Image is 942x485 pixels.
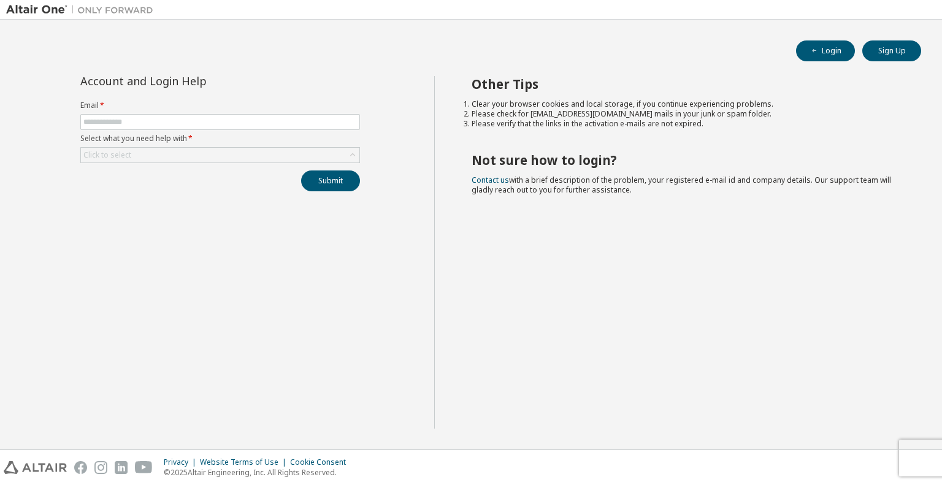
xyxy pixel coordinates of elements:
li: Please check for [EMAIL_ADDRESS][DOMAIN_NAME] mails in your junk or spam folder. [472,109,900,119]
img: Altair One [6,4,159,16]
div: Website Terms of Use [200,457,290,467]
span: with a brief description of the problem, your registered e-mail id and company details. Our suppo... [472,175,891,195]
div: Privacy [164,457,200,467]
h2: Other Tips [472,76,900,92]
div: Click to select [83,150,131,160]
p: © 2025 Altair Engineering, Inc. All Rights Reserved. [164,467,353,478]
div: Account and Login Help [80,76,304,86]
li: Please verify that the links in the activation e-mails are not expired. [472,119,900,129]
button: Login [796,40,855,61]
li: Clear your browser cookies and local storage, if you continue experiencing problems. [472,99,900,109]
button: Sign Up [862,40,921,61]
label: Select what you need help with [80,134,360,143]
label: Email [80,101,360,110]
img: youtube.svg [135,461,153,474]
img: altair_logo.svg [4,461,67,474]
button: Submit [301,170,360,191]
img: instagram.svg [94,461,107,474]
img: facebook.svg [74,461,87,474]
div: Cookie Consent [290,457,353,467]
h2: Not sure how to login? [472,152,900,168]
a: Contact us [472,175,509,185]
div: Click to select [81,148,359,162]
img: linkedin.svg [115,461,128,474]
